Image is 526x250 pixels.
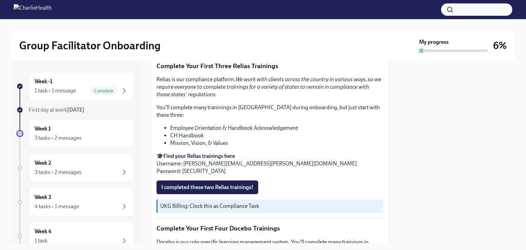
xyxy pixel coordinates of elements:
span: I completed these two Relias trainings! [161,184,253,191]
h6: Week 4 [35,228,51,235]
h6: Week 3 [35,193,51,201]
img: CharlieHealth [14,4,52,15]
h6: Week -1 [35,78,52,85]
div: 3 tasks • 2 messages [35,134,82,142]
li: Mission, Vision, & Values [170,139,383,147]
span: Complete [90,88,117,93]
a: Week 23 tasks • 2 messages [16,153,134,182]
h3: 6% [493,39,507,52]
li: Employee Orientation & Handbook Acknowledgement [170,124,383,132]
h6: Week 1 [35,125,51,133]
h2: Group Facilitator Onboarding [19,39,161,52]
a: Week -11 task • 1 messageComplete [16,72,134,101]
em: We work with clients across the country in various ways, so we require everyone to complete train... [156,76,381,98]
p: Complete Your First Four Docebo Trainings [156,224,383,233]
a: First day at work[DATE] [16,106,134,114]
a: Week 34 tasks • 1 message [16,188,134,216]
span: First day at work [29,107,85,113]
div: 4 tasks • 1 message [35,203,79,210]
h6: Week 2 [35,159,51,167]
p: UKG Billing: Clock this as Compliance Task [160,202,380,210]
p: You'll complete many traninings in [GEOGRAPHIC_DATA] during onboarding, but just start with these... [156,104,383,119]
p: 🎓 Username: [PERSON_NAME][EMAIL_ADDRESS][PERSON_NAME][DOMAIN_NAME] Password: [SECURITY_DATA] [156,152,383,175]
a: Week 13 tasks • 2 messages [16,119,134,148]
p: Relias is our compliance platform. [156,76,383,98]
strong: My progress [419,38,449,46]
a: Find your Relias trainings here [163,153,235,159]
strong: [DATE] [67,107,85,113]
div: 1 task • 1 message [35,87,76,95]
button: I completed these two Relias trainings! [156,180,258,194]
div: 1 task [35,237,48,245]
li: CH Handbook [170,132,383,139]
p: Complete Your First Three Relias Trainings [156,62,383,71]
div: 3 tasks • 2 messages [35,168,82,176]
